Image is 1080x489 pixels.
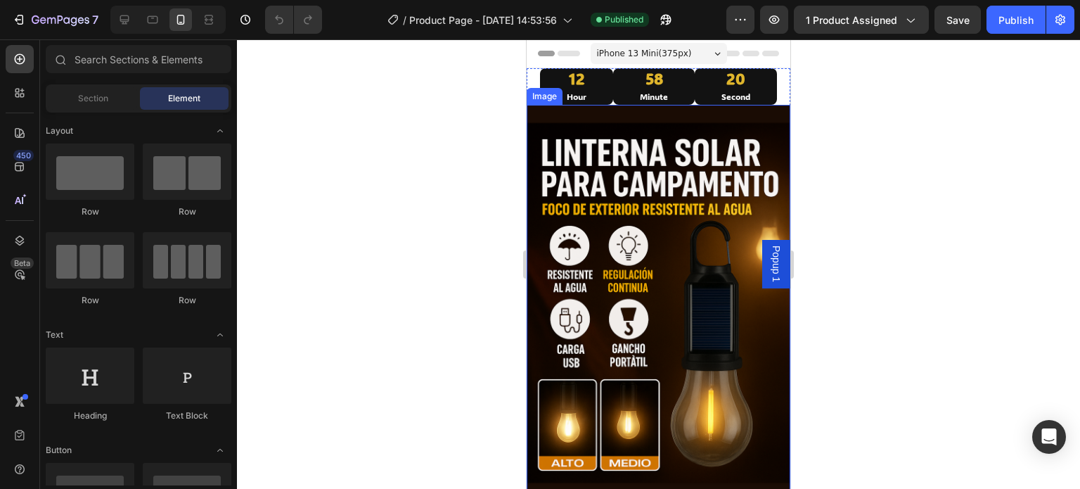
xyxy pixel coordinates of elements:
[11,258,34,269] div: Beta
[209,439,231,462] span: Toggle open
[209,324,231,346] span: Toggle open
[998,13,1034,27] div: Publish
[46,329,63,341] span: Text
[1032,420,1066,454] div: Open Intercom Messenger
[806,13,897,27] span: 1 product assigned
[209,120,231,142] span: Toggle open
[946,14,970,26] span: Save
[409,13,557,27] span: Product Page - [DATE] 14:53:56
[143,205,231,218] div: Row
[46,444,72,457] span: Button
[46,45,231,73] input: Search Sections & Elements
[168,92,200,105] span: Element
[934,6,981,34] button: Save
[265,6,322,34] div: Undo/Redo
[46,409,134,422] div: Heading
[403,13,406,27] span: /
[13,150,34,161] div: 450
[143,409,231,422] div: Text Block
[46,125,73,137] span: Layout
[986,6,1046,34] button: Publish
[46,294,134,307] div: Row
[78,92,108,105] span: Section
[6,6,105,34] button: 7
[527,39,790,489] iframe: Design area
[92,11,98,28] p: 7
[794,6,929,34] button: 1 product assigned
[605,13,643,26] span: Published
[143,294,231,307] div: Row
[46,205,134,218] div: Row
